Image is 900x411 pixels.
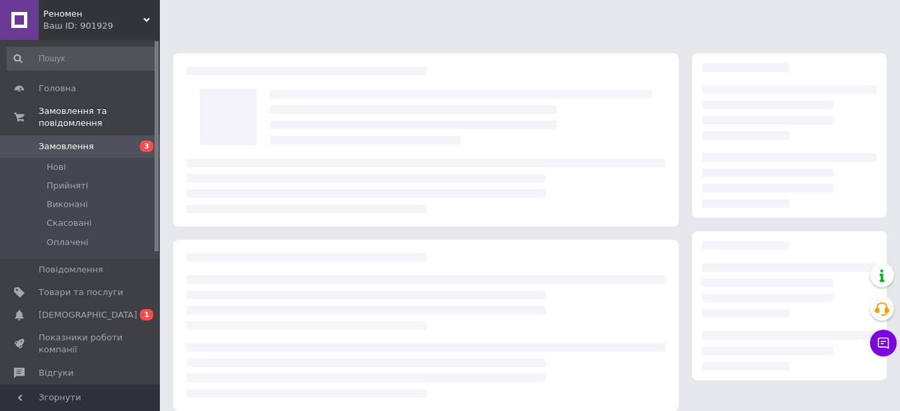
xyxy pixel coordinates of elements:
span: Виконані [47,199,88,210]
span: Товари та послуги [39,286,123,298]
span: Замовлення [39,141,94,153]
input: Пошук [7,47,157,71]
span: Нові [47,161,66,173]
span: Замовлення та повідомлення [39,105,160,129]
span: Головна [39,83,76,95]
span: Оплачені [47,236,89,248]
span: 3 [140,141,153,152]
span: [DEMOGRAPHIC_DATA] [39,309,137,321]
button: Чат з покупцем [870,330,897,356]
span: 1 [140,309,153,320]
span: Скасовані [47,217,92,229]
div: Ваш ID: 901929 [43,20,160,32]
span: Відгуки [39,367,73,379]
span: Повідомлення [39,264,103,276]
span: Реномен [43,8,143,20]
span: Показники роботи компанії [39,332,123,356]
span: Прийняті [47,180,88,192]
